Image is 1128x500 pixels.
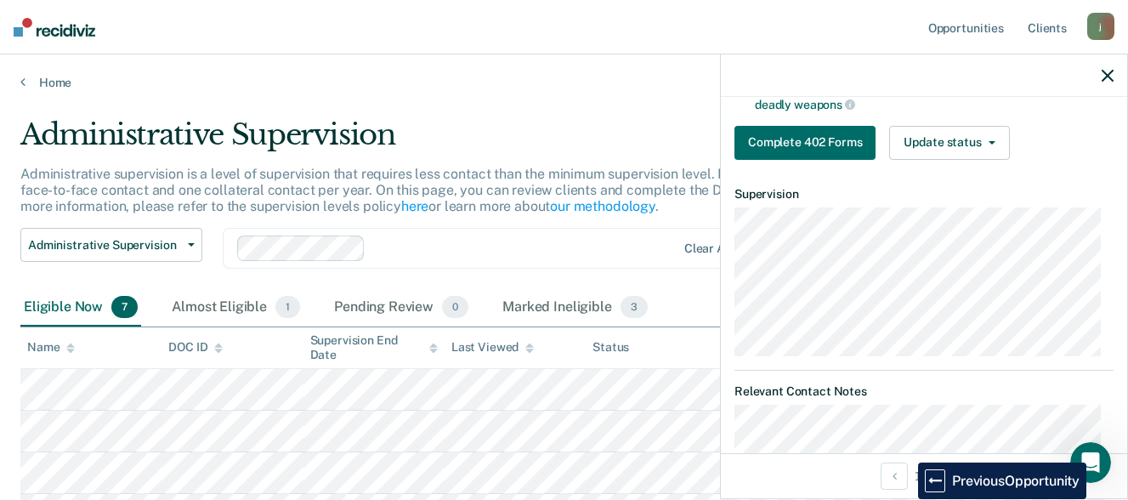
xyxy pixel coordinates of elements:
[940,463,967,490] button: Next Opportunity
[14,18,95,37] img: Recidiviz
[451,340,534,355] div: Last Viewed
[734,126,876,160] button: Complete 402 Forms
[111,296,138,318] span: 7
[889,126,1009,160] button: Update status
[20,117,866,166] div: Administrative Supervision
[442,296,468,318] span: 0
[684,241,757,256] div: Clear agents
[27,340,75,355] div: Name
[755,82,1114,111] div: Does not have sentencing enhancements related to firearms or deadly
[168,289,303,327] div: Almost Eligible
[275,296,300,318] span: 1
[1070,442,1111,483] iframe: Intercom live chat
[499,289,651,327] div: Marked Ineligible
[1087,13,1114,40] div: j
[310,333,438,362] div: Supervision End Date
[734,384,1114,399] dt: Relevant Contact Notes
[331,289,472,327] div: Pending Review
[592,340,629,355] div: Status
[168,340,223,355] div: DOC ID
[20,75,1108,90] a: Home
[721,453,1127,498] div: 1 / 7
[550,198,655,214] a: our methodology
[28,238,181,253] span: Administrative Supervision
[621,296,648,318] span: 3
[20,166,857,214] p: Administrative supervision is a level of supervision that requires less contact than the minimum ...
[20,289,141,327] div: Eligible Now
[401,198,428,214] a: here
[881,463,908,490] button: Previous Opportunity
[734,187,1114,202] dt: Supervision
[794,98,855,111] span: weapons
[734,126,882,160] a: Navigate to form link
